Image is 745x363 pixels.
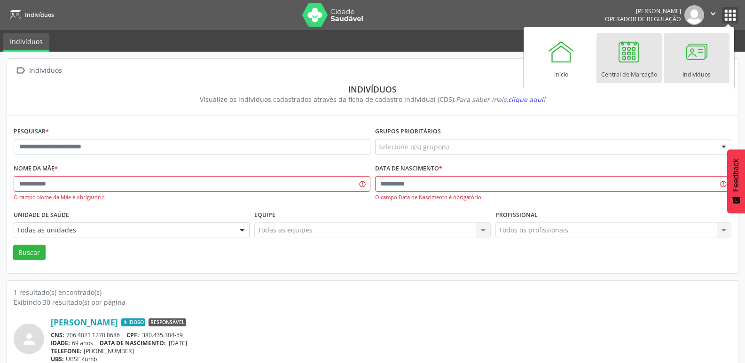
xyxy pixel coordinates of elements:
[14,124,49,139] label: Pesquisar
[13,245,46,261] button: Buscar
[605,7,681,15] div: [PERSON_NAME]
[495,208,538,222] label: Profissional
[21,331,38,348] i: person
[664,33,729,83] a: Indivíduos
[732,159,740,192] span: Feedback
[14,208,69,222] label: Unidade de saúde
[378,142,449,152] span: Selecione o(s) grupo(s)
[149,318,186,327] span: Responsável
[722,7,738,23] button: apps
[51,355,731,363] div: UBSF Zumbi
[14,193,370,201] div: O campo Nome da Mãe é obrigatório
[14,287,731,297] div: 1 resultado(s) encontrado(s)
[20,94,725,104] div: Visualize os indivíduos cadastrados através da ficha de cadastro individual (CDS).
[25,11,54,19] span: Indivíduos
[51,355,64,363] span: UBS:
[508,95,545,104] span: clique aqui!
[126,331,139,339] span: CPF:
[605,15,681,23] span: Operador de regulação
[17,225,230,235] span: Todas as unidades
[51,339,70,347] span: IDADE:
[121,318,145,327] span: Idoso
[684,5,704,25] img: img
[596,33,662,83] a: Central de Marcação
[375,162,442,176] label: Data de nascimento
[51,347,731,355] div: [PHONE_NUMBER]
[14,64,63,77] a:  Indivíduos
[51,331,64,339] span: CNS:
[375,193,732,201] div: O campo Data de Nascimento é obrigatório
[142,331,183,339] span: 380.435.304-59
[51,331,731,339] div: 706 4021 1270 8686
[51,339,731,347] div: 69 anos
[14,162,58,176] label: Nome da mãe
[27,64,63,77] div: Indivíduos
[100,339,166,347] span: DATA DE NASCIMENTO:
[3,33,49,52] a: Indivíduos
[727,149,745,213] button: Feedback - Mostrar pesquisa
[20,84,725,94] div: Indivíduos
[14,297,731,307] div: Exibindo 30 resultado(s) por página
[169,339,187,347] span: [DATE]
[456,95,545,104] i: Para saber mais,
[254,208,275,222] label: Equipe
[704,5,722,25] button: 
[14,64,27,77] i: 
[529,33,594,83] a: Início
[708,8,718,19] i: 
[51,317,118,327] a: [PERSON_NAME]
[7,7,54,23] a: Indivíduos
[375,124,441,139] label: Grupos prioritários
[51,347,82,355] span: TELEFONE:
